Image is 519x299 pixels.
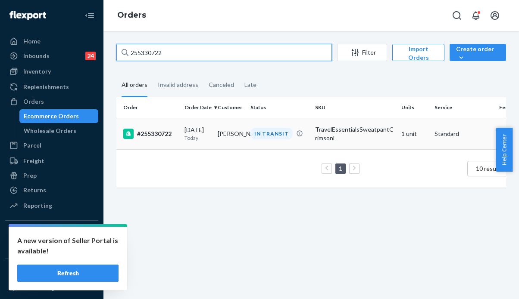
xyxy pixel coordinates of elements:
[5,34,98,48] a: Home
[116,44,332,61] input: Search orders
[23,67,51,76] div: Inventory
[123,129,178,139] div: #255330722
[23,157,44,165] div: Freight
[184,126,211,142] div: [DATE]
[5,199,98,213] a: Reporting
[24,126,76,135] div: Wholesale Orders
[5,183,98,197] a: Returns
[117,10,146,20] a: Orders
[218,104,244,111] div: Customer
[496,128,513,172] button: Help Center
[5,283,98,293] a: Add Fast Tag
[337,165,344,172] a: Page 1 is your current page
[184,134,211,142] p: Today
[23,201,52,210] div: Reporting
[19,124,99,138] a: Wholesale Orders
[5,95,98,108] a: Orders
[398,118,431,149] td: 1 unit
[214,118,247,149] td: [PERSON_NAME]
[17,265,119,282] button: Refresh
[5,65,98,78] a: Inventory
[392,44,444,61] button: Import Orders
[23,52,50,60] div: Inbounds
[23,97,44,106] div: Orders
[158,74,198,96] div: Invalid address
[338,48,387,57] div: Filter
[312,97,398,118] th: SKU
[23,186,46,194] div: Returns
[23,171,37,180] div: Prep
[337,44,387,61] button: Filter
[467,7,485,24] button: Open notifications
[23,37,41,46] div: Home
[448,7,466,24] button: Open Search Box
[85,52,96,60] div: 24
[110,3,153,28] ol: breadcrumbs
[5,169,98,182] a: Prep
[450,44,506,61] button: Create order
[181,97,214,118] th: Order Date
[5,80,98,94] a: Replenishments
[5,228,98,241] button: Integrations
[19,109,99,123] a: Ecommerce Orders
[5,245,98,255] a: Add Integration
[431,97,496,118] th: Service
[23,83,69,91] div: Replenishments
[315,125,394,142] div: TravelEssentialsSweatpantCrimsonL
[5,266,98,280] button: Fast Tags
[5,139,98,152] a: Parcel
[250,128,293,139] div: IN TRANSIT
[17,235,119,256] p: A new version of Seller Portal is available!
[435,129,492,138] p: Standard
[486,7,503,24] button: Open account menu
[122,74,147,97] div: All orders
[5,154,98,168] a: Freight
[456,45,500,62] div: Create order
[23,141,41,150] div: Parcel
[24,112,79,120] div: Ecommerce Orders
[398,97,431,118] th: Units
[209,74,234,96] div: Canceled
[244,74,256,96] div: Late
[81,7,98,24] button: Close Navigation
[247,97,312,118] th: Status
[116,97,181,118] th: Order
[5,49,98,63] a: Inbounds24
[9,11,46,20] img: Flexport logo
